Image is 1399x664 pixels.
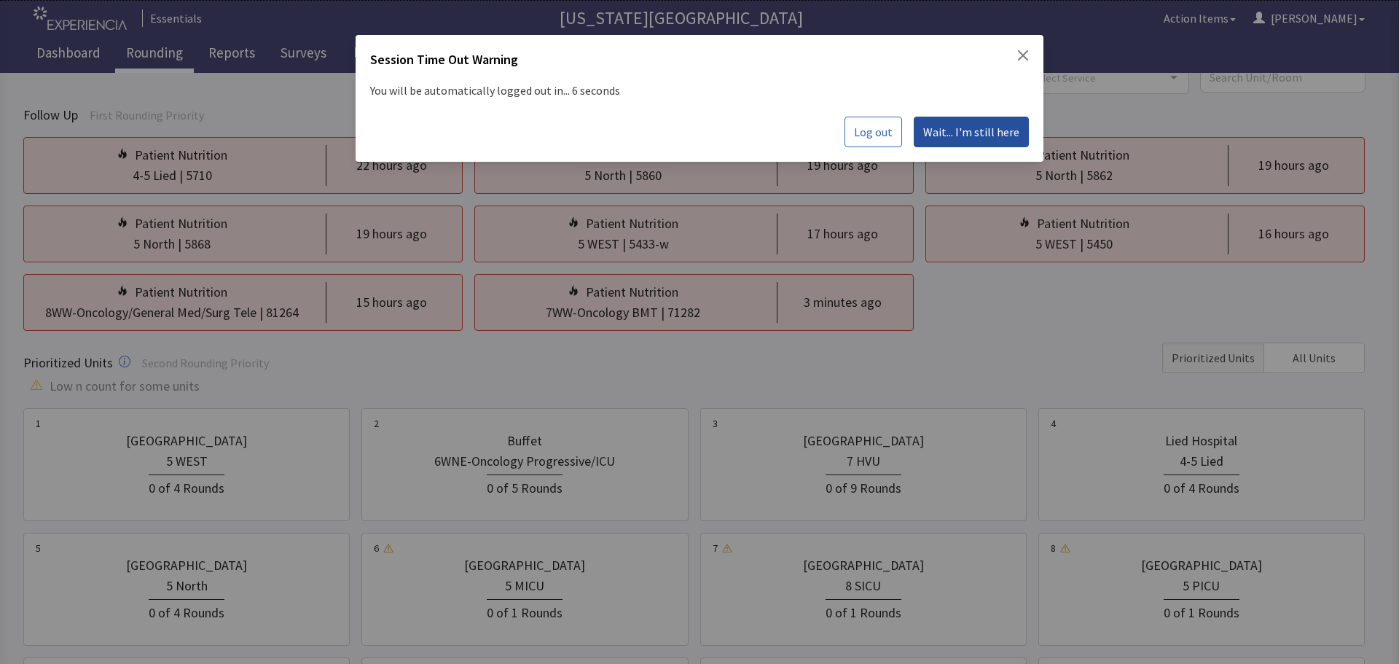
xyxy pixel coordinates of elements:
p: You will be automatically logged out in... 6 seconds [370,76,1029,105]
button: Close [1017,50,1029,61]
span: Wait... I'm still here [923,123,1019,141]
button: Wait... I'm still here [914,117,1029,147]
button: Log out [845,117,902,147]
h2: Session Time Out Warning [370,50,518,76]
span: Log out [854,123,893,141]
